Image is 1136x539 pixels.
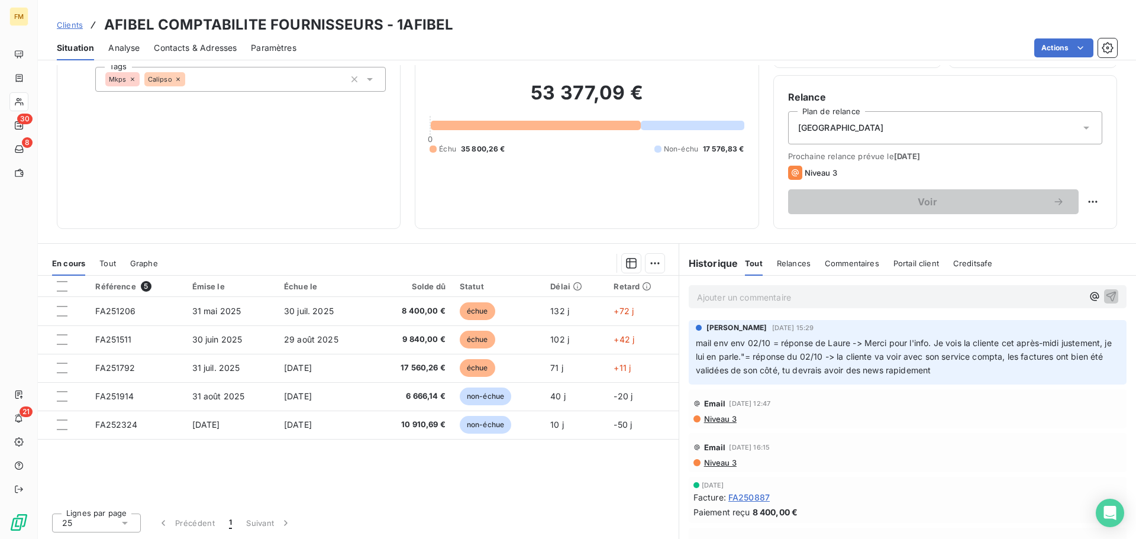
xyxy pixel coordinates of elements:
span: 6 666,14 € [379,390,446,402]
span: mail env env 02/10 = réponse de Laure -> Merci pour l'info. Je vois la cliente cet après-midi jus... [696,338,1114,375]
input: Ajouter une valeur [185,74,195,85]
span: 29 août 2025 [284,334,338,344]
span: [DATE] [284,363,312,373]
span: Facture : [693,491,726,504]
span: Analyse [108,42,140,54]
h6: Historique [679,256,738,270]
button: 1 [222,511,239,535]
span: Portail client [893,259,939,268]
span: 40 j [550,391,566,401]
div: FM [9,7,28,26]
div: Retard [614,282,671,291]
span: +11 j [614,363,631,373]
span: FA251206 [95,306,135,316]
span: [DATE] [702,482,724,489]
span: 71 j [550,363,563,373]
span: 31 août 2025 [192,391,245,401]
span: Niveau 3 [703,414,737,424]
span: [DATE] 16:15 [729,444,770,451]
h2: 53 377,09 € [430,81,744,117]
div: Open Intercom Messenger [1096,499,1124,527]
span: 8 400,00 € [379,305,446,317]
span: 35 800,26 € [461,144,505,154]
span: [PERSON_NAME] [706,322,767,333]
div: Référence [95,281,177,292]
span: 8 [22,137,33,148]
span: 31 mai 2025 [192,306,241,316]
span: 8 400,00 € [753,506,798,518]
span: Situation [57,42,94,54]
span: 5 [141,281,151,292]
span: Commentaires [825,259,879,268]
span: non-échue [460,388,511,405]
span: [DATE] [192,419,220,430]
span: Paiement reçu [693,506,750,518]
button: Voir [788,189,1079,214]
span: Tout [99,259,116,268]
span: [DATE] 12:47 [729,400,770,407]
span: non-échue [460,416,511,434]
span: Paramètres [251,42,296,54]
span: +42 j [614,334,634,344]
span: 132 j [550,306,569,316]
span: Clients [57,20,83,30]
span: FA250887 [728,491,770,504]
span: Tout [745,259,763,268]
span: Graphe [130,259,158,268]
span: FA251914 [95,391,134,401]
button: Actions [1034,38,1093,57]
button: Suivant [239,511,299,535]
span: 0 [428,134,433,144]
span: 17 576,83 € [703,144,744,154]
button: Précédent [150,511,222,535]
span: En cours [52,259,85,268]
span: 102 j [550,334,569,344]
span: Voir [802,197,1053,206]
span: +72 j [614,306,634,316]
span: 1 [229,517,232,529]
span: -50 j [614,419,632,430]
span: [DATE] [284,419,312,430]
span: FA251792 [95,363,135,373]
span: Relances [777,259,811,268]
span: 9 840,00 € [379,334,446,346]
span: Mkps [109,76,127,83]
span: FA252324 [95,419,137,430]
span: Niveau 3 [703,458,737,467]
h6: Relance [788,90,1102,104]
span: Creditsafe [953,259,993,268]
div: Solde dû [379,282,446,291]
span: 31 juil. 2025 [192,363,240,373]
span: Email [704,443,726,452]
span: FA251511 [95,334,131,344]
span: échue [460,302,495,320]
span: 10 910,69 € [379,419,446,431]
span: [DATE] [284,391,312,401]
div: Délai [550,282,599,291]
div: Échue le [284,282,364,291]
span: 10 j [550,419,564,430]
span: Prochaine relance prévue le [788,151,1102,161]
span: 21 [20,406,33,417]
span: [DATE] 15:29 [772,324,814,331]
span: 17 560,26 € [379,362,446,374]
span: Non-échu [664,144,698,154]
span: 30 juil. 2025 [284,306,334,316]
span: Contacts & Adresses [154,42,237,54]
span: échue [460,359,495,377]
span: échue [460,331,495,348]
span: Échu [439,144,456,154]
span: Calipso [148,76,172,83]
span: [GEOGRAPHIC_DATA] [798,122,884,134]
img: Logo LeanPay [9,513,28,532]
span: 30 [17,114,33,124]
span: 30 juin 2025 [192,334,243,344]
span: -20 j [614,391,632,401]
a: Clients [57,19,83,31]
span: 25 [62,517,72,529]
h3: AFIBEL COMPTABILITE FOURNISSEURS - 1AFIBEL [104,14,453,35]
span: Email [704,399,726,408]
div: Émise le [192,282,270,291]
span: Niveau 3 [805,168,837,177]
div: Statut [460,282,536,291]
